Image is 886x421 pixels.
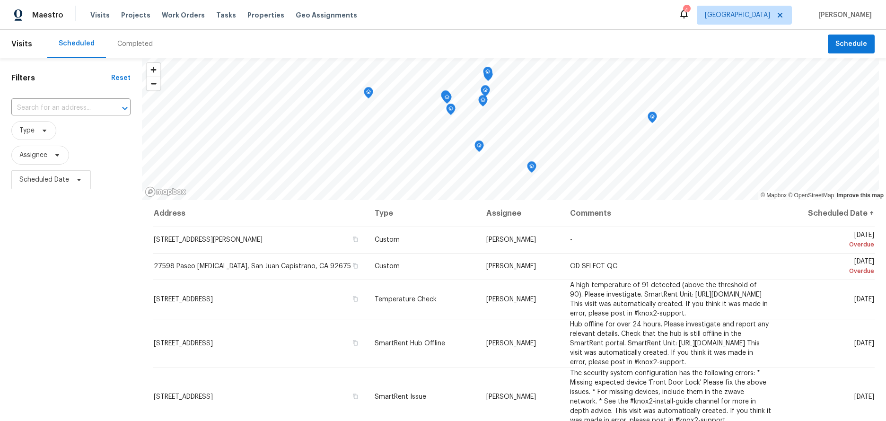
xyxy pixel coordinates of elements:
span: [PERSON_NAME] [486,394,536,400]
div: Overdue [786,240,874,249]
span: [DATE] [854,394,874,400]
span: Visits [11,34,32,54]
span: [STREET_ADDRESS] [154,296,213,303]
th: Comments [562,200,779,227]
th: Scheduled Date ↑ [779,200,875,227]
div: Map marker [474,140,484,155]
span: [STREET_ADDRESS] [154,394,213,400]
span: Tasks [216,12,236,18]
div: Completed [117,39,153,49]
span: SmartRent Issue [375,394,426,400]
div: Scheduled [59,39,95,48]
span: 27598 Paseo [MEDICAL_DATA], San Juan Capistrano, CA 92675 [154,263,351,270]
div: Map marker [481,85,490,100]
span: A high temperature of 91 detected (above the threshold of 90). Please investigate. SmartRent Unit... [570,282,768,317]
button: Copy Address [351,392,360,401]
span: Maestro [32,10,63,20]
span: Visits [90,10,110,20]
button: Copy Address [351,295,360,303]
span: Properties [247,10,284,20]
div: Map marker [441,90,450,105]
div: Overdue [786,266,874,276]
th: Assignee [479,200,562,227]
div: Reset [111,73,131,83]
button: Zoom out [147,77,160,90]
div: Map marker [483,67,492,81]
button: Open [118,102,132,115]
th: Address [153,200,367,227]
button: Zoom in [147,63,160,77]
a: Mapbox [761,192,787,199]
span: [PERSON_NAME] [815,10,872,20]
th: Type [367,200,478,227]
span: [DATE] [854,340,874,347]
span: [DATE] [786,232,874,249]
span: [PERSON_NAME] [486,296,536,303]
span: Hub offline for over 24 hours. Please investigate and report any relevant details. Check that the... [570,321,769,366]
div: Map marker [364,87,373,102]
span: [DATE] [786,258,874,276]
span: [DATE] [854,296,874,303]
div: Map marker [527,161,536,176]
span: Schedule [835,38,867,50]
span: [PERSON_NAME] [486,340,536,347]
div: Map marker [446,104,456,118]
span: Assignee [19,150,47,160]
span: Custom [375,237,400,243]
button: Copy Address [351,235,360,244]
div: Map marker [648,112,657,126]
button: Copy Address [351,339,360,347]
span: OD SELECT QC [570,263,617,270]
span: - [570,237,572,243]
h1: Filters [11,73,111,83]
span: Scheduled Date [19,175,69,184]
a: OpenStreetMap [788,192,834,199]
canvas: Map [142,58,879,200]
span: Projects [121,10,150,20]
input: Search for an address... [11,101,104,115]
span: Geo Assignments [296,10,357,20]
span: Custom [375,263,400,270]
span: SmartRent Hub Offline [375,340,445,347]
span: [STREET_ADDRESS][PERSON_NAME] [154,237,263,243]
div: Map marker [442,92,452,107]
div: Map marker [478,95,488,110]
div: 4 [683,6,690,15]
span: [PERSON_NAME] [486,237,536,243]
span: Work Orders [162,10,205,20]
span: Temperature Check [375,296,437,303]
span: Type [19,126,35,135]
span: [STREET_ADDRESS] [154,340,213,347]
a: Improve this map [837,192,884,199]
a: Mapbox homepage [145,186,186,197]
button: Schedule [828,35,875,54]
span: [GEOGRAPHIC_DATA] [705,10,770,20]
button: Copy Address [351,262,360,270]
span: [PERSON_NAME] [486,263,536,270]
